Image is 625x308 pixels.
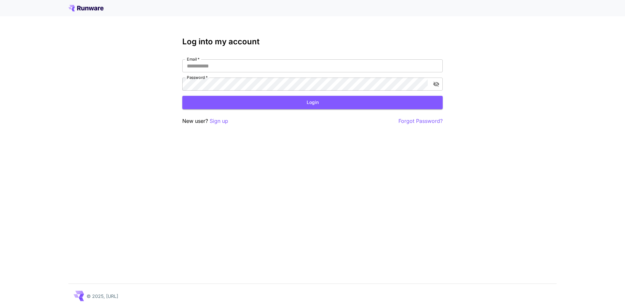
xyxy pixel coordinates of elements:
[430,78,442,90] button: toggle password visibility
[182,96,443,109] button: Login
[182,37,443,46] h3: Log into my account
[182,117,228,125] p: New user?
[187,56,200,62] label: Email
[210,117,228,125] button: Sign up
[398,117,443,125] button: Forgot Password?
[87,293,118,300] p: © 2025, [URL]
[187,75,208,80] label: Password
